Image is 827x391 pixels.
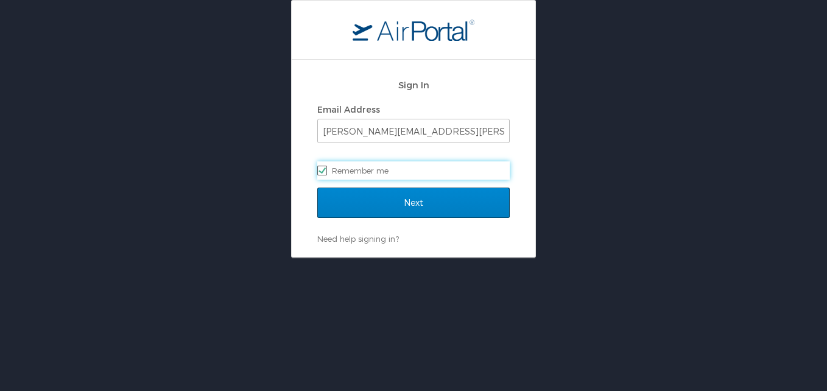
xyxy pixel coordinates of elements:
[317,161,510,180] label: Remember me
[317,78,510,92] h2: Sign In
[317,234,399,244] a: Need help signing in?
[317,188,510,218] input: Next
[353,19,474,41] img: logo
[317,104,380,114] label: Email Address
